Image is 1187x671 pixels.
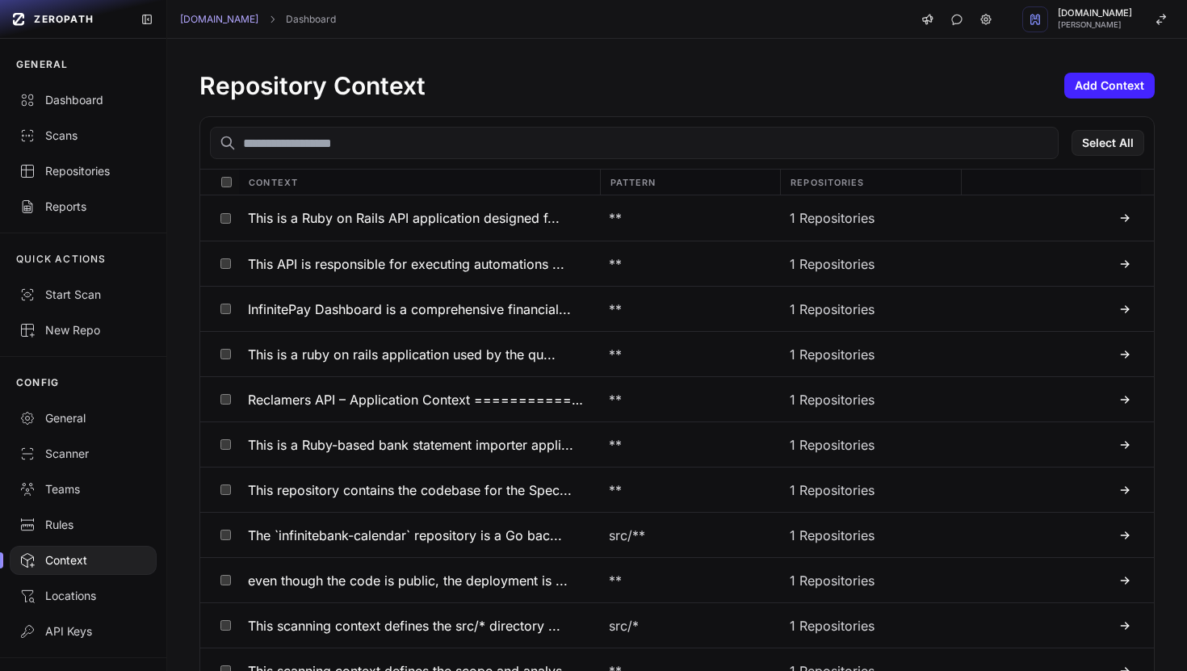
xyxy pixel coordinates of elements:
div: The `infinitebank-calendar` repository is a Go bac... src/** 1 Repositories [200,512,1154,557]
div: Scans [19,128,147,144]
button: The `infinitebank-calendar` repository is a Go bac... [238,513,599,557]
nav: breadcrumb [180,13,336,26]
span: [DOMAIN_NAME] [1058,9,1132,18]
div: Start Scan [19,287,147,303]
button: This scanning context defines the src/* directory ... [238,603,599,648]
button: This repository contains the codebase for the Spec... [238,468,599,512]
div: Pattern [600,170,780,195]
div: This is a Ruby on Rails API application designed f... ** 1 Repositories [200,195,1154,241]
h3: The `infinitebank-calendar` repository is a Go bac... [248,526,562,545]
div: Teams [19,481,147,497]
p: QUICK ACTIONS [16,253,107,266]
span: [PERSON_NAME] [1058,21,1132,29]
div: 1 Repositories [780,195,961,241]
button: This is a ruby on rails application used by the qu... [238,332,599,376]
a: ZEROPATH [6,6,128,32]
button: This API is responsible for executing automations ... [238,241,599,286]
div: Context [19,552,147,568]
div: 1 Repositories [780,558,961,602]
a: Dashboard [286,13,336,26]
h3: This is a Ruby on Rails API application designed f... [248,208,560,228]
div: New Repo [19,322,147,338]
svg: chevron right, [266,14,278,25]
div: Context [239,170,600,195]
button: This is a Ruby-based bank statement importer appli... [238,422,599,467]
div: 1 Repositories [780,332,961,376]
div: Repositories [19,163,147,179]
h3: Reclamers API – Application Context ==============... [248,390,589,409]
div: 1 Repositories [780,422,961,467]
p: GENERAL [16,58,68,71]
div: This is a ruby on rails application used by the qu... ** 1 Repositories [200,331,1154,376]
div: 1 Repositories [780,468,961,512]
button: InfinitePay Dashboard is a comprehensive financial... [238,287,599,331]
div: Dashboard [19,92,147,108]
div: This scanning context defines the src/* directory ... src/* 1 Repositories [200,602,1154,648]
div: Repositories [780,170,960,195]
div: src/* [599,603,780,648]
div: This API is responsible for executing automations ... ** 1 Repositories [200,241,1154,286]
div: Locations [19,588,147,604]
button: even though the code is public, the deployment is ... [238,558,599,602]
div: API Keys [19,623,147,640]
h3: This repository contains the codebase for the Spec... [248,480,572,500]
div: 1 Repositories [780,377,961,421]
div: Scanner [19,446,147,462]
h3: even though the code is public, the deployment is ... [248,571,568,590]
div: Reclamers API – Application Context ==============... ** 1 Repositories [200,376,1154,421]
div: 1 Repositories [780,241,961,286]
div: 1 Repositories [780,603,961,648]
button: This is a Ruby on Rails API application designed f... [238,195,599,241]
div: 1 Repositories [780,287,961,331]
div: InfinitePay Dashboard is a comprehensive financial... ** 1 Repositories [200,286,1154,331]
p: CONFIG [16,376,59,389]
a: [DOMAIN_NAME] [180,13,258,26]
div: 1 Repositories [780,513,961,557]
h3: This is a ruby on rails application used by the qu... [248,345,556,364]
div: Reports [19,199,147,215]
button: Select All [1072,130,1144,156]
div: This repository contains the codebase for the Spec... ** 1 Repositories [200,467,1154,512]
span: ZEROPATH [34,13,94,26]
div: General [19,410,147,426]
h3: InfinitePay Dashboard is a comprehensive financial... [248,300,571,319]
h3: This scanning context defines the src/* directory ... [248,616,560,635]
div: even though the code is public, the deployment is ... ** 1 Repositories [200,557,1154,602]
h3: This API is responsible for executing automations ... [248,254,564,274]
h3: This is a Ruby-based bank statement importer appli... [248,435,573,455]
h1: Repository Context [199,71,426,100]
div: This is a Ruby-based bank statement importer appli... ** 1 Repositories [200,421,1154,467]
button: Reclamers API – Application Context ==============... [238,377,599,421]
button: Add Context [1064,73,1155,99]
div: Rules [19,517,147,533]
